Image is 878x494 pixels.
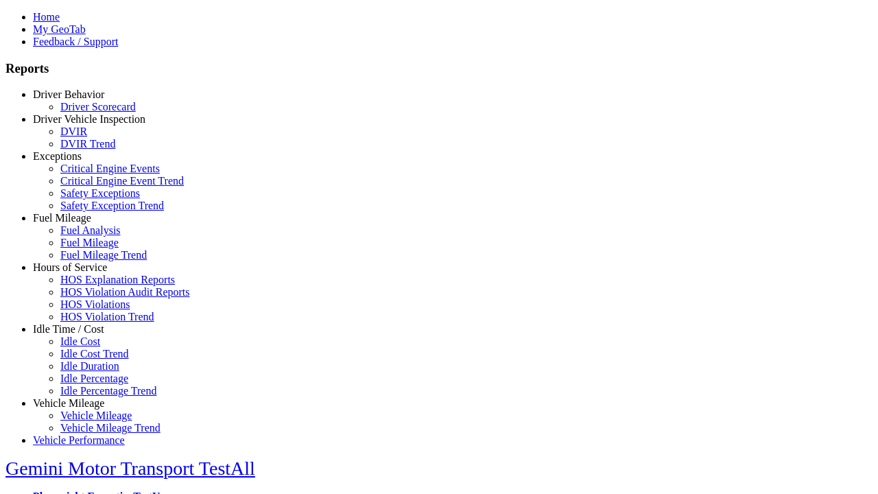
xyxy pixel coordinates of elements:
[33,113,145,125] a: Driver Vehicle Inspection
[60,410,132,421] a: Vehicle Mileage
[5,458,255,479] a: Gemini Motor Transport TestAll
[60,336,100,347] a: Idle Cost
[60,163,160,174] a: Critical Engine Events
[33,23,86,35] a: My GeoTab
[60,237,119,248] a: Fuel Mileage
[60,274,175,285] a: HOS Explanation Reports
[60,360,119,372] a: Idle Duration
[33,150,82,162] a: Exceptions
[60,175,184,187] a: Critical Engine Event Trend
[60,348,129,360] a: Idle Cost Trend
[60,311,154,322] a: HOS Violation Trend
[33,11,60,23] a: Home
[60,286,190,298] a: HOS Violation Audit Reports
[60,101,136,113] a: Driver Scorecard
[60,224,121,236] a: Fuel Analysis
[33,212,91,224] a: Fuel Mileage
[60,200,164,211] a: Safety Exception Trend
[33,323,104,335] a: Idle Time / Cost
[5,61,873,76] h3: Reports
[33,261,107,273] a: Hours of Service
[33,36,118,47] a: Feedback / Support
[60,298,130,310] a: HOS Violations
[60,373,128,384] a: Idle Percentage
[60,138,115,150] a: DVIR Trend
[60,187,140,199] a: Safety Exceptions
[60,422,161,434] a: Vehicle Mileage Trend
[60,385,156,397] a: Idle Percentage Trend
[33,397,104,409] a: Vehicle Mileage
[60,249,147,261] a: Fuel Mileage Trend
[33,89,104,100] a: Driver Behavior
[33,434,125,446] a: Vehicle Performance
[60,126,87,137] a: DVIR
